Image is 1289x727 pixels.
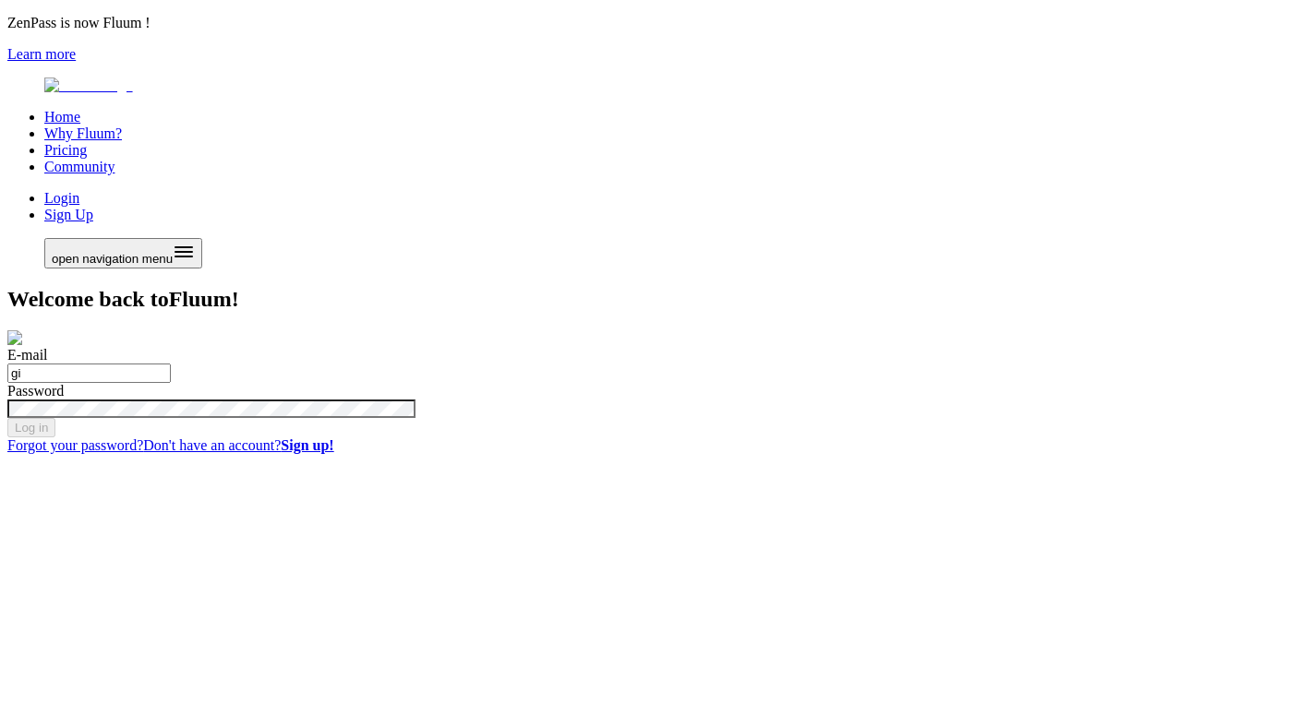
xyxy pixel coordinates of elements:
img: Aesthetic image [7,330,118,347]
a: Learn more [7,46,76,62]
a: Community [44,159,114,174]
a: Home [44,109,80,125]
button: Log in [7,418,55,437]
a: Why Fluum? [44,125,122,141]
label: E-mail [7,347,48,363]
a: Login [44,190,79,206]
span: open navigation menu [52,252,173,266]
a: Sign Up [44,207,93,222]
a: Forgot your password? [7,437,143,453]
p: ZenPass is now Fluum ! [7,15,1282,31]
input: Password [7,399,416,418]
button: Open menu [44,238,202,268]
a: Don't have an account?Sign up! [143,437,333,453]
img: Fluum Logo [44,77,133,94]
b: Sign up! [281,437,333,453]
label: Password [7,383,64,399]
input: E-mail [7,363,171,383]
h1: Welcome back to ! [7,287,1282,312]
a: Pricing [44,142,87,158]
span: Fluum [169,287,232,311]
